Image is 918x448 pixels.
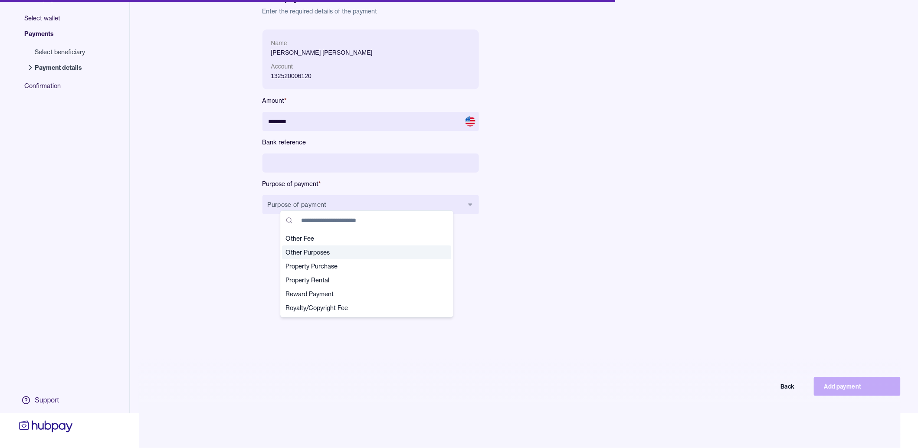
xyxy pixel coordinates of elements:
div: Support [35,396,59,405]
span: Property Rental [286,276,438,284]
p: [PERSON_NAME] [PERSON_NAME] [271,48,470,57]
label: Amount [262,96,479,105]
span: Property Purchase [286,262,438,271]
p: Account [271,62,470,71]
span: Select wallet [24,14,94,29]
span: Other Fee [286,234,438,243]
p: Name [271,38,470,48]
label: Purpose of payment [262,180,479,188]
span: Payment details [35,63,85,72]
span: Reward Payment [286,290,438,298]
span: Payments [24,29,94,45]
p: Enter the required details of the payment [262,7,786,16]
button: Back [718,377,805,396]
span: Select beneficiary [35,48,85,56]
span: Royalty/Copyright Fee [286,304,438,312]
button: Purpose of payment [262,195,479,214]
a: Support [17,391,75,409]
span: Confirmation [24,82,94,97]
p: 132520006120 [271,71,470,81]
span: Other Purposes [286,248,438,257]
label: Bank reference [262,138,479,147]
